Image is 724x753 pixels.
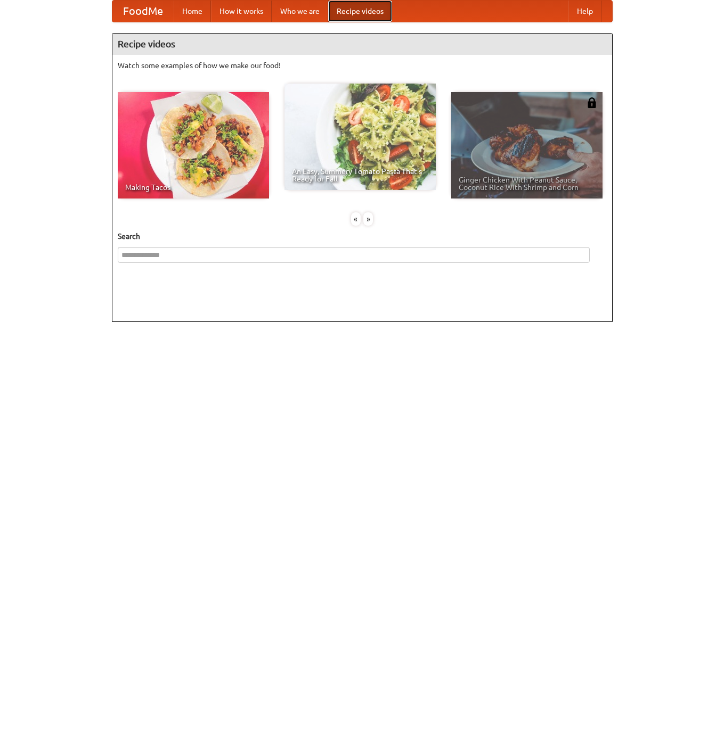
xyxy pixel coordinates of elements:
a: Making Tacos [118,92,269,198]
span: Making Tacos [125,184,262,191]
a: Recipe videos [328,1,392,22]
p: Watch some examples of how we make our food! [118,60,607,71]
a: FoodMe [112,1,174,22]
a: How it works [211,1,272,22]
h4: Recipe videos [112,34,612,55]
a: An Easy, Summery Tomato Pasta That's Ready for Fall [284,84,436,190]
div: » [363,212,373,226]
img: 483408.png [587,97,597,108]
a: Help [568,1,601,22]
div: « [351,212,361,226]
span: An Easy, Summery Tomato Pasta That's Ready for Fall [292,168,428,183]
a: Home [174,1,211,22]
a: Who we are [272,1,328,22]
h5: Search [118,231,607,242]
